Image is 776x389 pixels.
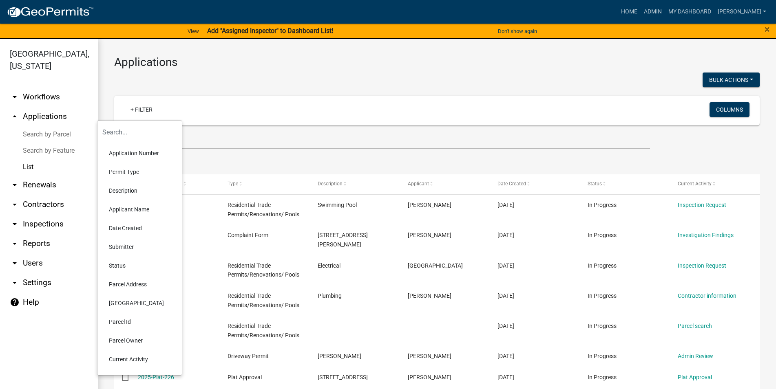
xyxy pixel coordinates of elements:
span: Residential Trade Permits/Renovations/ Pools [228,292,299,308]
span: 08/13/2025 [497,374,514,380]
span: 1502 CARL SUTTON RD [318,232,368,248]
span: 08/14/2025 [497,232,514,238]
li: Applicant Name [102,200,177,219]
span: 08/14/2025 [497,323,514,329]
span: In Progress [588,353,617,359]
button: Columns [710,102,749,117]
h3: Applications [114,55,760,69]
span: Tammie [408,232,451,238]
a: Investigation Findings [678,232,734,238]
span: Type [228,181,238,187]
li: [GEOGRAPHIC_DATA] [102,294,177,312]
span: In Progress [588,374,617,380]
a: Contractor information [678,292,736,299]
span: Current Activity [678,181,712,187]
span: In Progress [588,262,617,269]
a: View [184,24,202,38]
button: Close [765,24,770,34]
datatable-header-cell: Type [220,174,310,194]
datatable-header-cell: Status [580,174,670,194]
span: In Progress [588,232,617,238]
li: Parcel Id [102,312,177,331]
a: 2025-Plat-226 [138,374,174,380]
li: Application Number [102,144,177,163]
span: Michael Bloodworth [318,353,361,359]
a: My Dashboard [665,4,714,20]
span: Plumbing [318,292,342,299]
i: arrow_drop_down [10,239,20,248]
a: Admin [641,4,665,20]
span: Plat Approval [228,374,262,380]
datatable-header-cell: Applicant [400,174,490,194]
a: + Filter [124,102,159,117]
i: arrow_drop_down [10,278,20,288]
button: Bulk Actions [703,73,760,87]
datatable-header-cell: Description [310,174,400,194]
i: arrow_drop_down [10,258,20,268]
a: Admin Review [678,353,713,359]
span: Swimming Pool [318,202,357,208]
span: In Progress [588,323,617,329]
input: Search for applications [114,132,650,149]
span: In Progress [588,202,617,208]
input: Search... [102,124,177,141]
span: 08/14/2025 [497,292,514,299]
li: Status [102,256,177,275]
span: 08/14/2025 [497,262,514,269]
strong: Add "Assigned Inspector" to Dashboard List! [207,27,333,35]
i: arrow_drop_up [10,112,20,121]
a: Inspection Request [678,262,726,269]
span: × [765,24,770,35]
span: Residential Trade Permits/Renovations/ Pools [228,262,299,278]
li: Parcel Owner [102,331,177,350]
span: Complaint Form [228,232,268,238]
button: Don't show again [495,24,540,38]
datatable-header-cell: Current Activity [670,174,760,194]
span: Description [318,181,343,187]
li: Description [102,181,177,200]
span: Applicant [408,181,429,187]
span: Date Created [497,181,526,187]
a: Parcel search [678,323,712,329]
a: Inspection Request [678,202,726,208]
i: help [10,297,20,307]
i: arrow_drop_down [10,200,20,209]
span: james m boyd [408,374,451,380]
a: Plat Approval [678,374,712,380]
span: Residential Trade Permits/Renovations/ Pools [228,202,299,218]
span: Electrical [318,262,340,269]
a: Home [618,4,641,20]
span: 833 HOPEWELL RD W [318,374,368,380]
i: arrow_drop_down [10,92,20,102]
a: [PERSON_NAME] [714,4,769,20]
li: Date Created [102,219,177,237]
span: Residential Trade Permits/Renovations/ Pools [228,323,299,338]
li: Permit Type [102,163,177,181]
i: arrow_drop_down [10,219,20,229]
span: 08/15/2025 [497,202,514,208]
li: Parcel Address [102,275,177,294]
span: Status [588,181,602,187]
span: Michael Bloodworth [408,353,451,359]
span: Curtis Miller [408,292,451,299]
i: arrow_drop_down [10,180,20,190]
span: In Progress [588,292,617,299]
span: Driveway Permit [228,353,269,359]
datatable-header-cell: Date Created [490,174,580,194]
li: Submitter [102,237,177,256]
li: Current Activity [102,350,177,369]
span: 08/14/2025 [497,353,514,359]
span: Tammie [408,202,451,208]
span: Crawford County [408,262,463,269]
